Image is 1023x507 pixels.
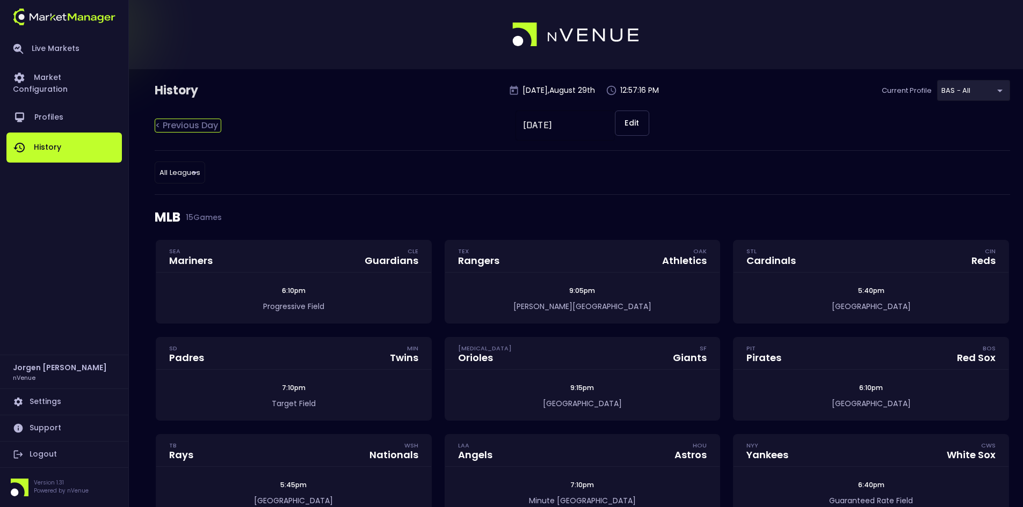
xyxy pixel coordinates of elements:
div: BAS - All [155,161,205,183]
div: Mariners [169,256,213,266]
a: Settings [6,389,122,415]
img: logo [512,23,640,47]
div: LAA [458,441,492,450]
div: Giants [673,353,707,363]
span: 15 Games [180,213,222,222]
div: Rangers [458,256,499,266]
div: Red Sox [957,353,996,363]
div: History [155,82,286,99]
div: White Sox [947,450,996,460]
div: Rays [169,450,193,460]
span: 9:15pm [567,383,597,392]
div: STL [746,247,796,255]
div: OAK [693,247,707,255]
div: SF [700,344,707,352]
div: CLE [408,247,418,255]
span: [GEOGRAPHIC_DATA] [543,398,622,409]
a: Live Markets [6,35,122,63]
h3: nVenue [13,373,35,381]
div: Version 1.31Powered by nVenue [6,479,122,496]
div: < Previous Day [155,119,221,133]
div: BOS [983,344,996,352]
span: 6:40pm [855,480,888,489]
span: 5:45pm [277,480,310,489]
div: HOU [693,441,707,450]
div: MLB [155,195,1010,240]
p: Version 1.31 [34,479,89,487]
a: Support [6,415,122,441]
span: 7:10pm [567,480,597,489]
p: Powered by nVenue [34,487,89,495]
a: History [6,133,122,163]
div: Angels [458,450,492,460]
div: Nationals [369,450,418,460]
div: Yankees [746,450,788,460]
div: CIN [985,247,996,255]
div: SD [169,344,204,352]
div: Astros [674,450,707,460]
div: PIT [746,344,781,352]
div: TB [169,441,193,450]
div: BAS - All [937,80,1010,101]
div: WSH [404,441,418,450]
span: [GEOGRAPHIC_DATA] [254,495,333,506]
div: Reds [971,256,996,266]
div: MIN [407,344,418,352]
img: logo [13,9,115,25]
p: 12:57:16 PM [620,85,659,96]
span: 6:10pm [279,286,309,295]
div: SEA [169,247,213,255]
span: 9:05pm [566,286,598,295]
span: Minute [GEOGRAPHIC_DATA] [529,495,636,506]
div: CWS [981,441,996,450]
a: Profiles [6,102,122,133]
div: Athletics [662,256,707,266]
p: [DATE] , August 29 th [523,85,595,96]
span: Guaranteed Rate Field [829,495,913,506]
div: TEX [458,247,499,255]
div: Orioles [458,353,512,363]
span: Progressive Field [263,301,324,312]
button: Edit [615,111,649,136]
span: Target Field [272,398,316,409]
div: [MEDICAL_DATA] [458,344,512,352]
span: [PERSON_NAME][GEOGRAPHIC_DATA] [513,301,651,312]
a: Market Configuration [6,63,122,102]
div: Guardians [365,256,418,266]
div: Padres [169,353,204,363]
input: Choose date, selected date is Aug 29, 2025 [516,111,615,141]
div: Cardinals [746,256,796,266]
a: Logout [6,442,122,467]
p: Current Profile [882,85,932,96]
span: 7:10pm [279,383,309,392]
div: Pirates [746,353,781,363]
div: NYY [746,441,788,450]
span: [GEOGRAPHIC_DATA] [832,398,911,409]
span: 6:10pm [856,383,886,392]
span: 5:40pm [855,286,888,295]
h2: Jorgen [PERSON_NAME] [13,362,107,373]
div: Twins [390,353,418,363]
span: [GEOGRAPHIC_DATA] [832,301,911,312]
